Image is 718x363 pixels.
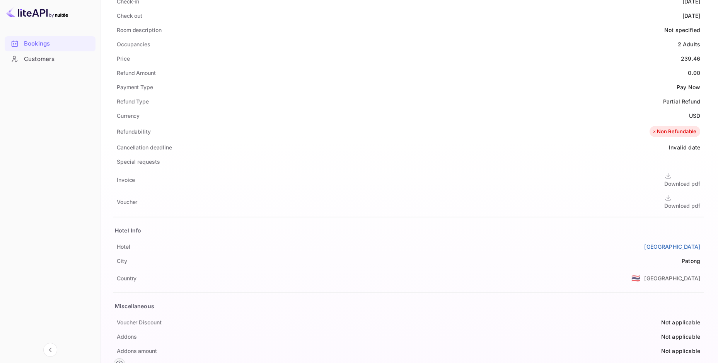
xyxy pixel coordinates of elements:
div: [GEOGRAPHIC_DATA] [644,274,700,282]
div: Room description [117,26,161,34]
div: Refund Type [117,97,149,105]
div: Customers [24,55,92,64]
div: Check out [117,12,142,20]
div: Hotel Info [115,226,142,234]
div: Currency [117,112,140,120]
div: USD [689,112,700,120]
div: 0.00 [688,69,700,77]
div: 2 Adults [678,40,700,48]
a: Customers [5,52,96,66]
div: Miscellaneous [115,302,154,310]
div: Invoice [117,176,135,184]
div: Partial Refund [663,97,700,105]
div: 239.46 [681,54,700,63]
div: Download pdf [664,202,700,210]
a: [GEOGRAPHIC_DATA] [644,243,700,251]
div: Download pdf [664,180,700,188]
div: Non Refundable [651,128,696,136]
div: Not specified [664,26,700,34]
div: Refundability [117,127,151,136]
div: Voucher Discount [117,318,161,326]
div: Payment Type [117,83,153,91]
div: Addons amount [117,347,157,355]
a: Bookings [5,36,96,51]
button: Collapse navigation [43,343,57,357]
div: Patong [682,257,700,265]
div: Not applicable [661,318,700,326]
div: Country [117,274,136,282]
div: City [117,257,127,265]
div: Bookings [24,39,92,48]
div: Pay Now [677,83,700,91]
div: Voucher [117,198,137,206]
div: Refund Amount [117,69,156,77]
div: Invalid date [669,143,700,151]
span: United States [631,271,640,285]
div: Customers [5,52,96,67]
div: Price [117,54,130,63]
div: Not applicable [661,332,700,341]
div: Hotel [117,243,130,251]
div: Cancellation deadline [117,143,172,151]
div: Addons [117,332,136,341]
div: Not applicable [661,347,700,355]
img: LiteAPI logo [6,6,68,19]
div: Special requests [117,158,160,166]
div: Occupancies [117,40,150,48]
div: [DATE] [682,12,700,20]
